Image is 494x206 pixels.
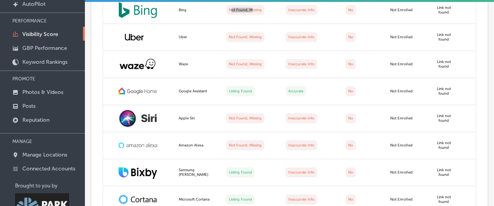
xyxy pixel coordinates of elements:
[22,89,63,95] p: Photos & Videos
[118,58,157,70] img: waze.png
[118,194,157,204] img: cortana-logo.png
[345,86,356,96] label: No
[386,105,430,132] td: Not Enrolled
[345,140,356,150] label: No
[286,59,317,69] label: Inaccurate Info
[226,5,264,15] label: Not Found, Missing
[286,194,317,204] label: Inaccurate Info
[345,59,356,69] label: No
[118,87,157,95] img: google-home.png
[286,113,317,123] label: Inaccurate Info
[226,140,264,150] label: Not Found, Missing
[286,86,306,96] label: Accurate
[437,87,451,96] label: Link not found
[286,5,317,15] label: Inaccurate Info
[118,109,157,127] img: Siri-logo.png
[22,1,46,7] p: AutoPilot
[437,32,451,42] label: Link not found
[345,194,356,204] label: No
[179,116,217,121] div: Apple Siri
[386,159,430,186] td: Not Enrolled
[22,103,36,109] p: Posts
[386,132,430,159] td: Not Enrolled
[437,168,451,177] label: Link not found
[386,24,430,51] td: Not Enrolled
[226,113,264,123] label: Not Found, Missing
[118,2,157,18] img: bing_Jjgns0f.png
[437,195,451,204] label: Link not found
[286,140,317,150] label: Inaccurate Info
[345,32,356,42] label: No
[118,27,150,47] img: uber.png
[179,168,217,177] div: Samsung [PERSON_NAME]
[226,59,264,69] label: Not Found, Missing
[437,5,451,15] label: Link not found
[437,60,451,69] label: Link not found
[179,35,217,39] div: Uber
[22,31,58,37] p: Visibility Score
[118,166,157,179] img: Bixby.png
[179,197,217,202] div: Microsoft Cortana
[179,89,217,94] div: Google Assistant
[22,165,75,172] p: Connected Accounts
[345,113,356,123] label: No
[286,32,317,42] label: Inaccurate Info
[437,141,451,150] label: Link not found
[286,167,317,177] label: Inaccurate Info
[226,167,255,177] label: Listing Found
[15,183,85,189] p: Brought to you by
[22,59,68,65] p: Keyword Rankings
[22,152,67,158] p: Manage Locations
[386,51,430,78] td: Not Enrolled
[22,45,67,51] p: GBP Performance
[226,194,255,204] label: Listing Found
[179,143,217,148] div: Amazon Alexa
[226,86,255,96] label: Listing Found
[345,167,356,177] label: No
[179,62,217,66] div: Waze
[118,141,157,149] img: amazon-alexa.png
[179,8,217,12] div: Bing
[345,5,356,15] label: No
[226,32,264,42] label: Not Found, Missing
[22,117,49,123] p: Reputation
[386,78,430,105] td: Not Enrolled
[437,114,451,123] label: Link not found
